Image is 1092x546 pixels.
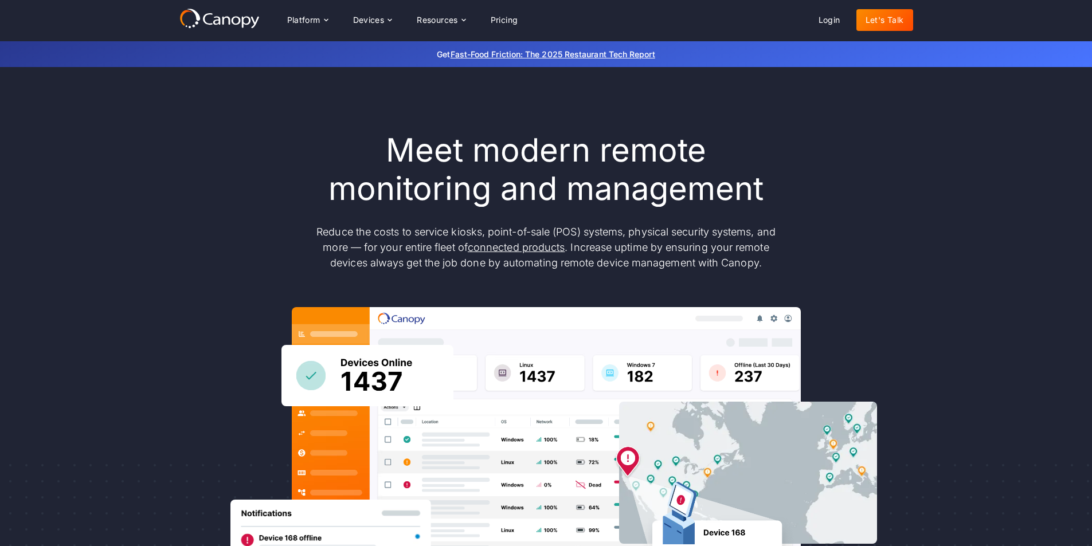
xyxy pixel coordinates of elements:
div: Resources [408,9,474,32]
div: Devices [353,16,385,24]
div: Platform [278,9,337,32]
a: Login [809,9,850,31]
h1: Meet modern remote monitoring and management [306,131,787,208]
div: Devices [344,9,401,32]
a: Pricing [482,9,527,31]
img: Canopy sees how many devices are online [281,345,453,406]
div: Platform [287,16,320,24]
a: connected products [468,241,565,253]
p: Get [265,48,827,60]
p: Reduce the costs to service kiosks, point-of-sale (POS) systems, physical security systems, and m... [306,224,787,270]
a: Let's Talk [856,9,913,31]
a: Fast-Food Friction: The 2025 Restaurant Tech Report [451,49,655,59]
div: Resources [417,16,458,24]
